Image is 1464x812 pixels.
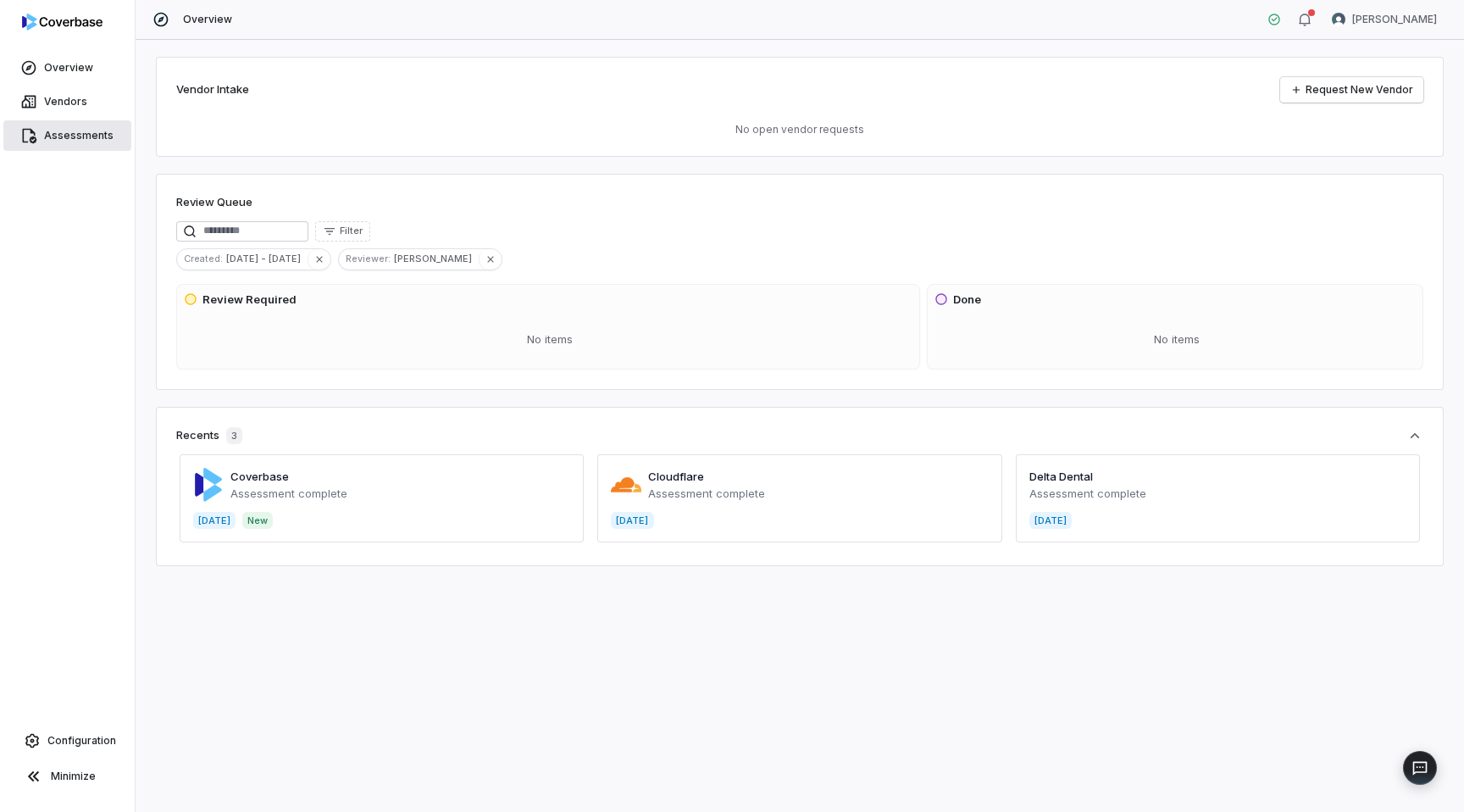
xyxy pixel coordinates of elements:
a: Assessments [3,120,131,151]
button: Sayantan Bhattacherjee avatar[PERSON_NAME] [1322,7,1447,32]
span: Overview [44,61,93,75]
img: Sayantan Bhattacherjee avatar [1332,13,1345,26]
span: Minimize [51,770,96,783]
span: [DATE] - [DATE] [226,251,308,266]
p: No open vendor requests [176,123,1423,136]
button: Recents3 [176,427,1423,444]
a: Delta Dental [1029,470,1093,483]
a: Overview [3,53,131,83]
h1: Review Queue [176,194,252,211]
h3: Done [953,292,981,309]
a: Request New Vendor [1280,77,1423,103]
span: Configuration [47,734,116,748]
span: Created : [177,251,226,266]
h2: Vendor Intake [176,81,249,98]
div: No items [934,318,1419,362]
button: Filter [315,221,370,242]
span: Vendors [44,95,87,108]
div: Recents [176,427,242,444]
span: Reviewer : [339,251,394,266]
img: logo-D7KZi-bG.svg [22,14,103,31]
span: 3 [226,427,242,444]
a: Vendors [3,86,131,117]
button: Minimize [7,759,128,793]
div: No items [184,318,916,362]
a: Cloudflare [648,470,704,483]
h3: Review Required [202,292,297,309]
a: Configuration [7,726,128,756]
span: Filter [340,225,363,237]
span: [PERSON_NAME] [1352,13,1437,26]
span: [PERSON_NAME] [394,251,479,266]
span: Assessments [44,129,114,142]
a: Coverbase [230,470,289,483]
span: Overview [183,13,232,26]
